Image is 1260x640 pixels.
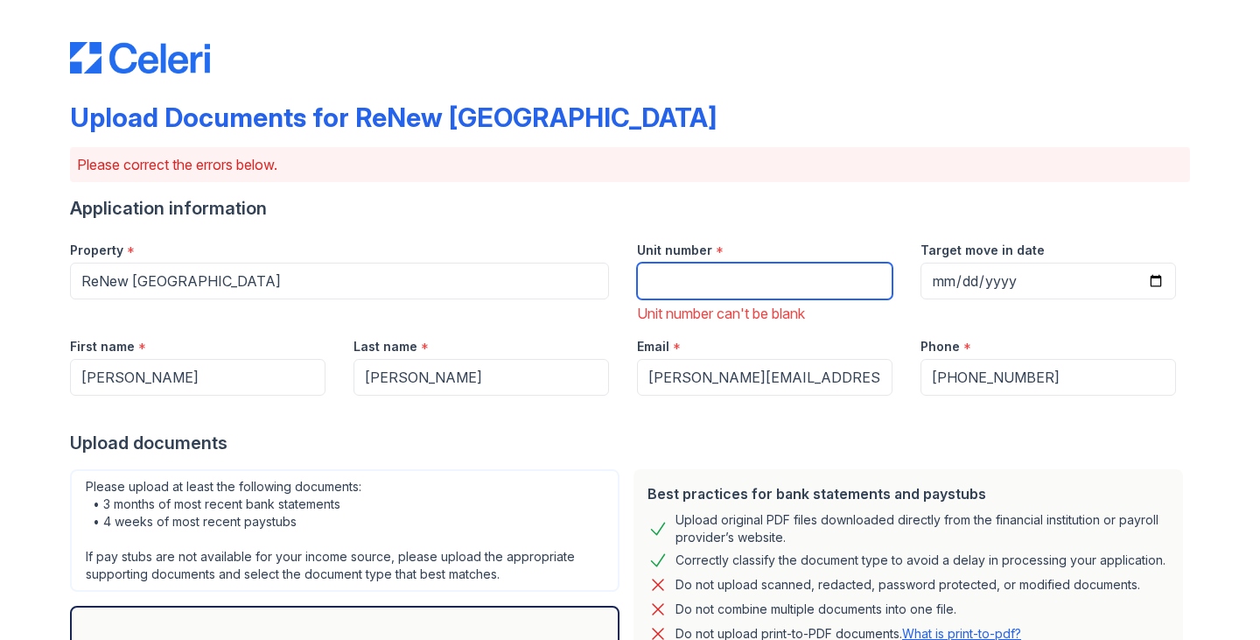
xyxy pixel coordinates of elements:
[637,303,892,324] div: Unit number can't be blank
[675,574,1140,595] div: Do not upload scanned, redacted, password protected, or modified documents.
[70,42,210,74] img: CE_Logo_Blue-a8612792a0a2168367f1c8372b55b34899dd931a85d93a1a3d3e32e68fde9ad4.png
[353,338,417,355] label: Last name
[70,102,717,133] div: Upload Documents for ReNew [GEOGRAPHIC_DATA]
[675,550,1165,571] div: Correctly classify the document type to avoid a delay in processing your application.
[637,242,712,259] label: Unit number
[920,338,960,355] label: Phone
[70,431,1190,455] div: Upload documents
[637,338,669,355] label: Email
[70,338,135,355] label: First name
[70,196,1190,221] div: Application information
[77,154,1183,175] p: Please correct the errors below.
[70,242,123,259] label: Property
[920,242,1045,259] label: Target move in date
[647,483,1169,504] div: Best practices for bank statements and paystubs
[675,511,1169,546] div: Upload original PDF files downloaded directly from the financial institution or payroll provider’...
[675,599,956,620] div: Do not combine multiple documents into one file.
[70,469,619,592] div: Please upload at least the following documents: • 3 months of most recent bank statements • 4 wee...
